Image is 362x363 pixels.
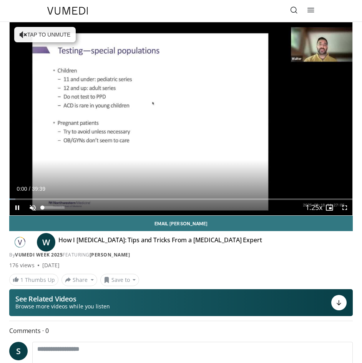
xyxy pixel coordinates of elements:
div: Volume Level [42,206,64,209]
a: [PERSON_NAME] [90,251,130,258]
p: See Related Videos [15,295,110,303]
button: Unmute [25,200,40,215]
span: 176 views [9,261,35,269]
div: [DATE] [42,261,60,269]
a: W [37,233,55,251]
button: Pause [10,200,25,215]
button: Enable picture-in-picture mode [322,200,337,215]
a: Email [PERSON_NAME] [9,216,353,231]
span: / [29,186,30,192]
video-js: Video Player [10,22,352,215]
button: See Related Videos Browse more videos while you listen [9,289,353,316]
span: Comments 0 [9,326,353,336]
button: Save to [100,274,139,286]
img: Vumedi Week 2025 [9,236,31,248]
button: Playback Rate [306,200,322,215]
span: 0:00 [17,186,27,192]
h4: How I [MEDICAL_DATA]: Tips and Tricks From a [MEDICAL_DATA] Expert [58,236,262,248]
span: Browse more videos while you listen [15,303,110,310]
button: Tap to unmute [14,27,76,42]
img: VuMedi Logo [47,7,88,15]
span: 1 [20,276,23,283]
span: 39:39 [32,186,45,192]
button: Share [61,274,97,286]
div: By FEATURING [9,251,353,258]
a: 1 Thumbs Up [9,274,58,286]
button: Fullscreen [337,200,352,215]
div: Progress Bar [10,198,352,200]
a: Vumedi Week 2025 [15,251,63,258]
a: S [9,342,28,360]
